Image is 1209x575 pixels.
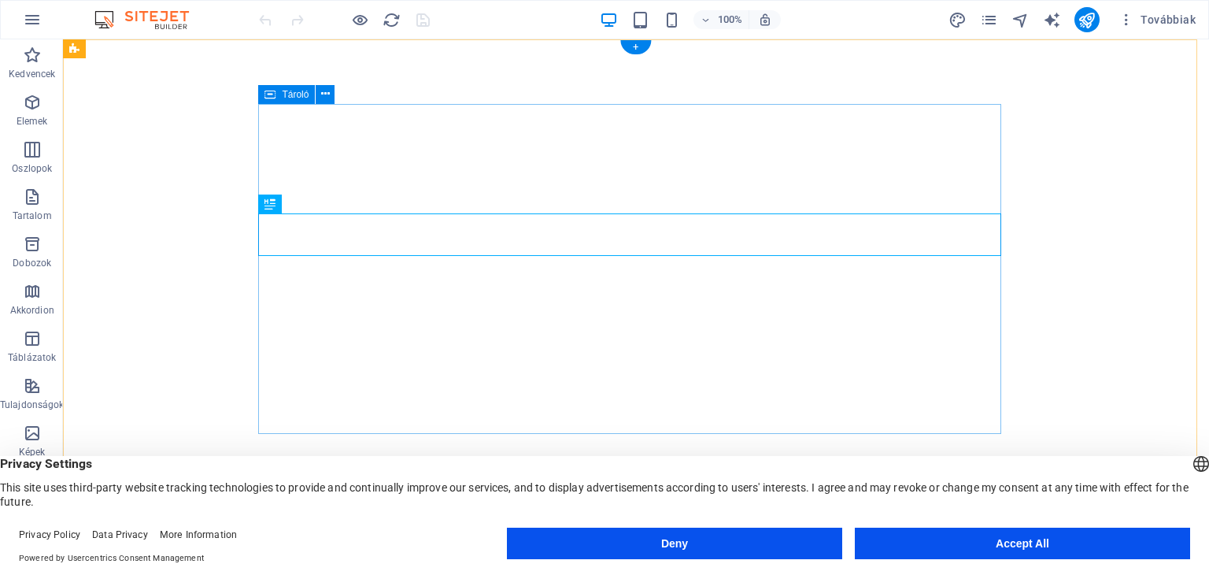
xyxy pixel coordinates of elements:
[8,351,56,364] p: Táblázatok
[19,446,46,458] p: Képek
[350,10,369,29] button: Kattintson ide az előnézeti módból való kilépéshez és a szerkesztés folytatásához
[12,162,52,175] p: Oszlopok
[693,10,749,29] button: 100%
[17,115,48,128] p: Elemek
[383,11,401,29] i: Weboldal újratöltése
[1074,7,1100,32] button: publish
[13,210,52,222] p: Tartalom
[1078,11,1096,29] i: Közzététel
[620,40,651,54] div: +
[980,11,998,29] i: Oldalak (Ctrl+Alt+S)
[717,10,742,29] h6: 100%
[10,304,54,317] p: Akkordion
[758,13,772,27] i: Átméretezés esetén automatikusan beállítja a nagyítási szintet a választott eszköznek megfelelően.
[13,257,51,269] p: Dobozok
[91,10,209,29] img: Editor Logo
[1011,10,1030,29] button: navigator
[382,10,401,29] button: reload
[282,90,309,99] span: Tároló
[948,11,967,29] i: Tervezés (Ctrl+Alt+Y)
[948,10,967,29] button: design
[1112,7,1202,32] button: Továbbiak
[9,68,55,80] p: Kedvencek
[1043,11,1061,29] i: AI Writer
[1011,11,1030,29] i: Navigátor
[980,10,999,29] button: pages
[1118,12,1196,28] span: Továbbiak
[1043,10,1062,29] button: text_generator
